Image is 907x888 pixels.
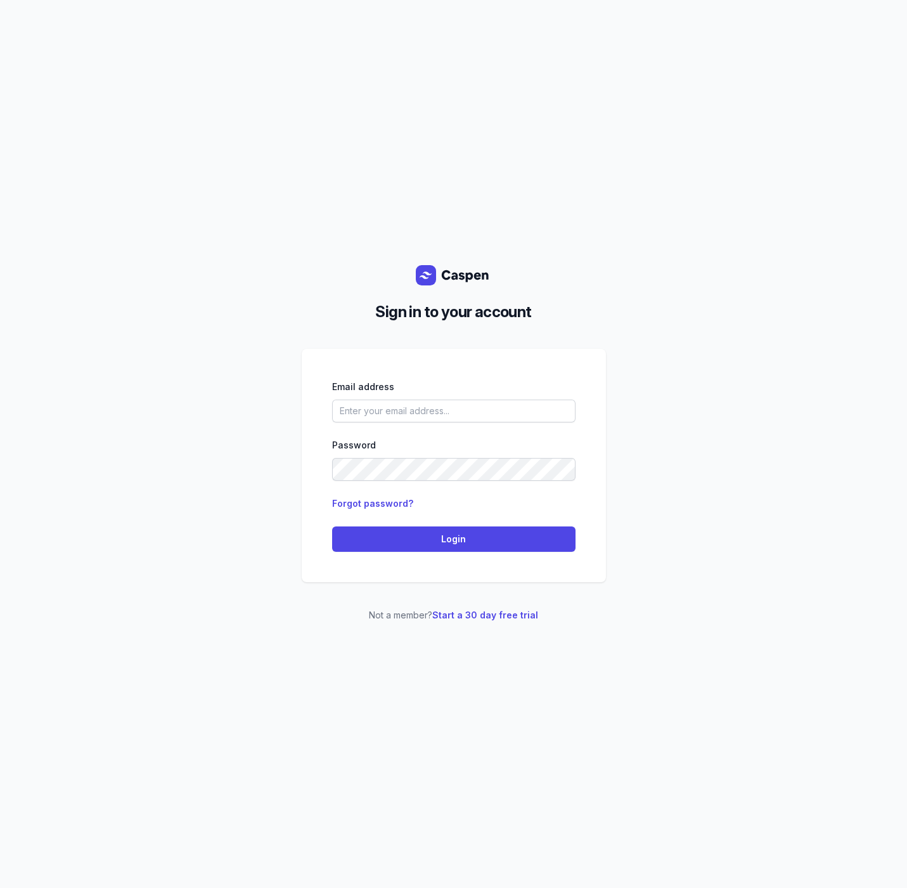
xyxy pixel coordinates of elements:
p: Not a member? [302,608,606,623]
a: Start a 30 day free trial [432,610,538,620]
div: Email address [332,379,576,395]
h2: Sign in to your account [312,301,596,323]
a: Forgot password? [332,498,413,509]
div: Password [332,438,576,453]
span: Login [340,532,568,547]
input: Enter your email address... [332,400,576,422]
button: Login [332,526,576,552]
